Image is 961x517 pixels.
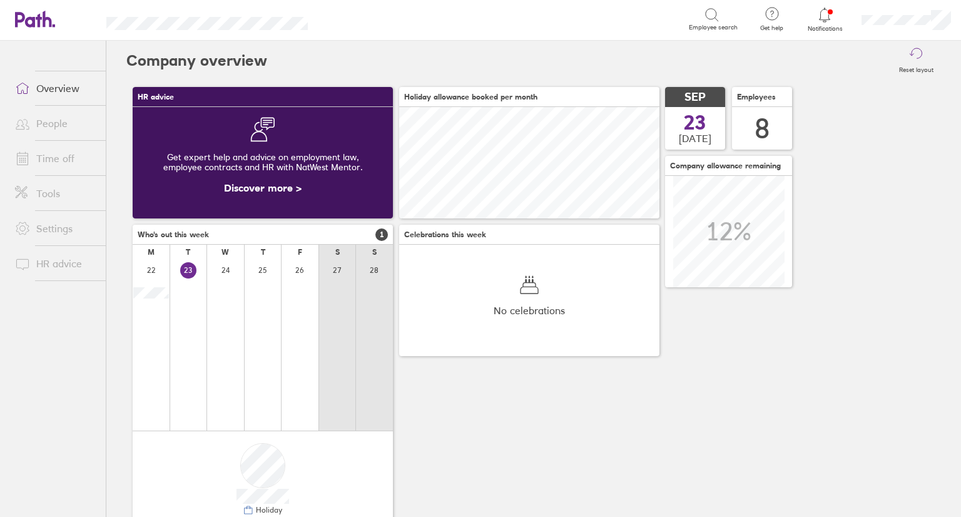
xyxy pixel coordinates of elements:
a: Settings [5,216,106,241]
span: Notifications [805,25,845,33]
span: Get help [751,24,792,32]
a: Discover more > [224,182,302,194]
div: Search [342,13,374,24]
span: No celebrations [494,305,565,316]
div: M [148,248,155,257]
div: S [372,248,377,257]
div: T [261,248,265,257]
div: S [335,248,340,257]
div: 8 [755,113,770,145]
label: Reset layout [892,63,941,74]
span: Employees [737,93,776,101]
h2: Company overview [126,41,267,81]
div: Get expert help and advice on employment law, employee contracts and HR with NatWest Mentor. [143,142,383,182]
button: Reset layout [892,41,941,81]
a: People [5,111,106,136]
span: 1 [375,228,388,241]
span: [DATE] [679,133,711,144]
span: Holiday allowance booked per month [404,93,537,101]
div: Holiday [253,506,282,514]
a: HR advice [5,251,106,276]
span: Company allowance remaining [670,161,781,170]
a: Overview [5,76,106,101]
a: Tools [5,181,106,206]
span: Who's out this week [138,230,209,239]
span: 23 [684,113,706,133]
div: F [298,248,302,257]
div: T [186,248,190,257]
div: W [221,248,229,257]
span: SEP [684,91,706,104]
a: Time off [5,146,106,171]
span: Employee search [689,24,738,31]
span: HR advice [138,93,174,101]
span: Celebrations this week [404,230,486,239]
a: Notifications [805,6,845,33]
